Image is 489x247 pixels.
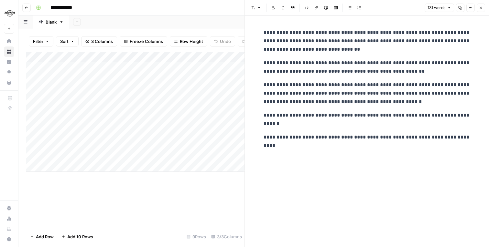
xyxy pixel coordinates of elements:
[425,4,454,12] button: 131 words
[58,232,97,242] button: Add 10 Rows
[56,36,79,46] button: Sort
[184,232,209,242] div: 9 Rows
[4,77,14,88] a: Your Data
[130,38,163,45] span: Freeze Columns
[4,67,14,77] a: Opportunities
[36,233,54,240] span: Add Row
[33,38,43,45] span: Filter
[67,233,93,240] span: Add 10 Rows
[220,38,231,45] span: Undo
[209,232,244,242] div: 3/3 Columns
[29,36,53,46] button: Filter
[4,7,16,19] img: Hard Rock Digital Logo
[60,38,69,45] span: Sort
[4,203,14,213] a: Settings
[4,224,14,234] a: Learning Hub
[428,5,445,11] span: 131 words
[120,36,167,46] button: Freeze Columns
[46,19,57,25] div: Blank
[26,232,58,242] button: Add Row
[81,36,117,46] button: 3 Columns
[4,5,14,21] button: Workspace: Hard Rock Digital
[180,38,203,45] span: Row Height
[4,234,14,244] button: Help + Support
[4,213,14,224] a: Usage
[170,36,207,46] button: Row Height
[4,36,14,46] a: Home
[4,46,14,57] a: Browse
[4,57,14,67] a: Insights
[33,15,69,28] a: Blank
[210,36,235,46] button: Undo
[91,38,113,45] span: 3 Columns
